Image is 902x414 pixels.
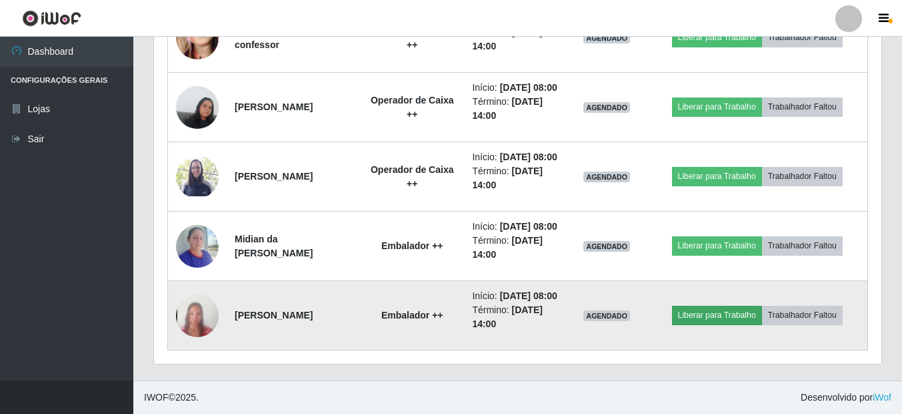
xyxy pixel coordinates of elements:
li: Término: [472,234,559,262]
img: 1707874024765.jpeg [176,79,219,136]
button: Trabalhador Faltou [762,28,843,47]
li: Término: [472,303,559,331]
span: IWOF [144,392,169,403]
time: [DATE] 08:00 [500,221,557,232]
strong: [PERSON_NAME] [235,101,313,112]
time: [DATE] 08:00 [500,152,557,162]
strong: Operador de Caixa ++ [371,95,454,120]
strong: Operador de Caixa ++ [371,164,454,189]
button: Liberar para Trabalho [672,236,762,255]
span: AGENDADO [583,310,630,321]
button: Trabalhador Faltou [762,167,843,186]
strong: Operador de Caixa ++ [371,25,454,50]
li: Término: [472,164,559,192]
button: Trabalhador Faltou [762,306,843,325]
li: Início: [472,81,559,95]
li: Início: [472,220,559,234]
img: 1751565100941.jpeg [176,157,219,196]
img: 1723687627540.jpeg [176,218,219,274]
button: Liberar para Trabalho [672,167,762,186]
time: [DATE] 08:00 [500,82,557,93]
span: AGENDADO [583,102,630,113]
li: Término: [472,95,559,123]
button: Trabalhador Faltou [762,97,843,116]
li: Início: [472,289,559,303]
strong: [PERSON_NAME] [235,310,313,321]
li: Início: [472,150,559,164]
button: Liberar para Trabalho [672,97,762,116]
button: Liberar para Trabalho [672,306,762,325]
img: CoreUI Logo [22,10,81,27]
a: iWof [873,392,891,403]
strong: [PERSON_NAME] [235,171,313,182]
button: Trabalhador Faltou [762,236,843,255]
span: Desenvolvido por [801,391,891,405]
strong: Embalador ++ [381,310,443,321]
li: Término: [472,25,559,53]
span: AGENDADO [583,172,630,182]
button: Liberar para Trabalho [672,28,762,47]
span: AGENDADO [583,241,630,252]
time: [DATE] 08:00 [500,290,557,301]
strong: Midian da [PERSON_NAME] [235,234,313,258]
strong: [PERSON_NAME] confessor [235,25,313,50]
span: © 2025 . [144,391,199,405]
span: AGENDADO [583,33,630,43]
img: 1731544336214.jpeg [176,269,219,362]
strong: Embalador ++ [381,240,443,251]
